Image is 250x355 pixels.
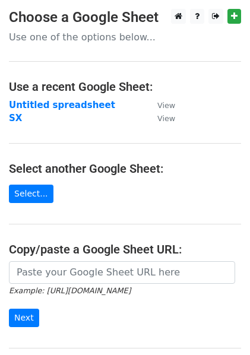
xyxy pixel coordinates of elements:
h4: Select another Google Sheet: [9,161,241,176]
h3: Choose a Google Sheet [9,9,241,26]
a: Untitled spreadsheet [9,100,115,110]
p: Use one of the options below... [9,31,241,43]
a: SX [9,113,22,123]
small: View [157,114,175,123]
a: Select... [9,185,53,203]
small: Example: [URL][DOMAIN_NAME] [9,286,131,295]
a: View [145,113,175,123]
h4: Use a recent Google Sheet: [9,80,241,94]
input: Next [9,309,39,327]
h4: Copy/paste a Google Sheet URL: [9,242,241,256]
a: View [145,100,175,110]
input: Paste your Google Sheet URL here [9,261,235,284]
small: View [157,101,175,110]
